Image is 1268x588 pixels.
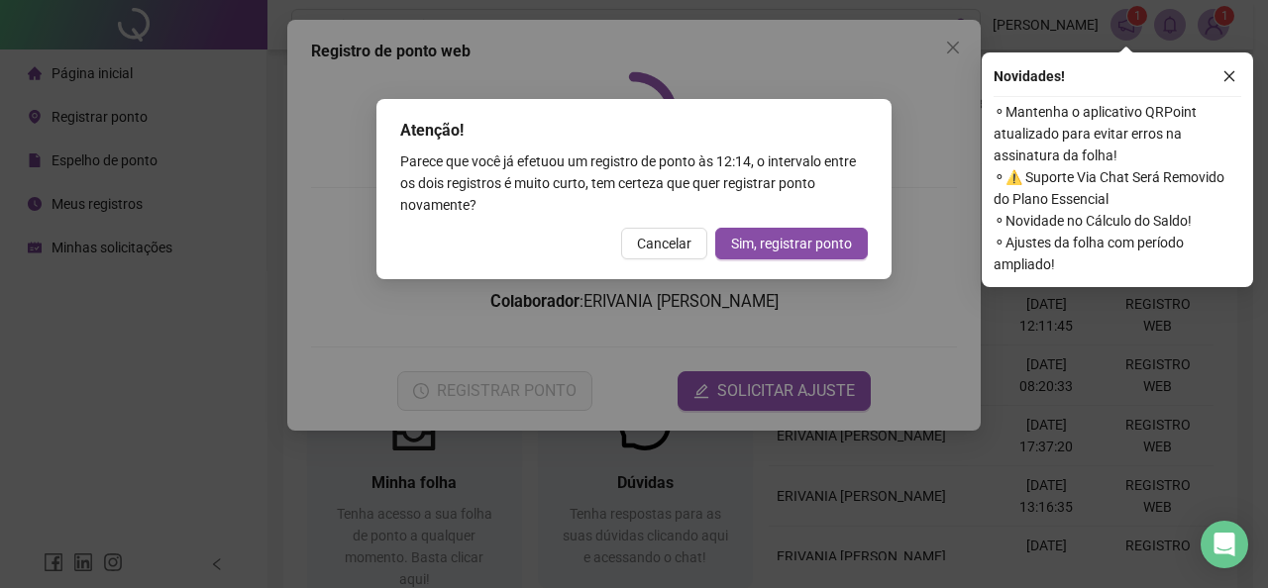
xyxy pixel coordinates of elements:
[994,101,1241,166] span: ⚬ Mantenha o aplicativo QRPoint atualizado para evitar erros na assinatura da folha!
[1201,521,1248,568] div: Open Intercom Messenger
[994,166,1241,210] span: ⚬ ⚠️ Suporte Via Chat Será Removido do Plano Essencial
[715,228,868,259] button: Sim, registrar ponto
[731,233,852,254] span: Sim, registrar ponto
[637,233,691,254] span: Cancelar
[994,210,1241,232] span: ⚬ Novidade no Cálculo do Saldo!
[400,119,868,143] div: Atenção!
[400,150,868,216] div: Parece que você já efetuou um registro de ponto às 12:14 , o intervalo entre os dois registros é ...
[621,228,707,259] button: Cancelar
[1222,69,1236,83] span: close
[994,65,1065,87] span: Novidades !
[994,232,1241,275] span: ⚬ Ajustes da folha com período ampliado!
